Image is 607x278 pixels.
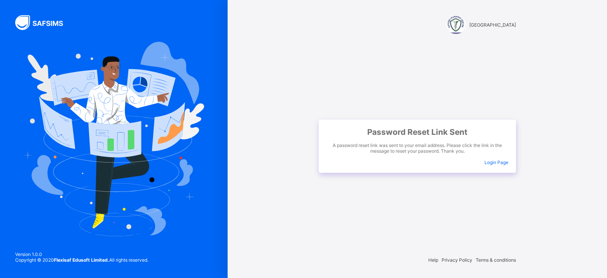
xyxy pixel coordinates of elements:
[442,257,472,263] span: Privacy Policy
[476,257,516,263] span: Terms & conditions
[15,15,72,30] img: SAFSIMS Logo
[447,15,465,34] img: ESTEEM LEARNING CENTRE
[484,160,508,165] a: Login Page
[326,142,508,154] span: A password reset link was sent to your email address. Please click the link in the message to res...
[24,42,204,236] img: Hero Image
[54,257,109,263] strong: Flexisaf Edusoft Limited.
[469,22,516,28] span: [GEOGRAPHIC_DATA]
[428,257,438,263] span: Help
[15,257,148,263] span: Copyright © 2020 All rights reserved.
[15,251,148,257] span: Version 1.0.0
[326,127,508,137] span: Password Reset Link Sent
